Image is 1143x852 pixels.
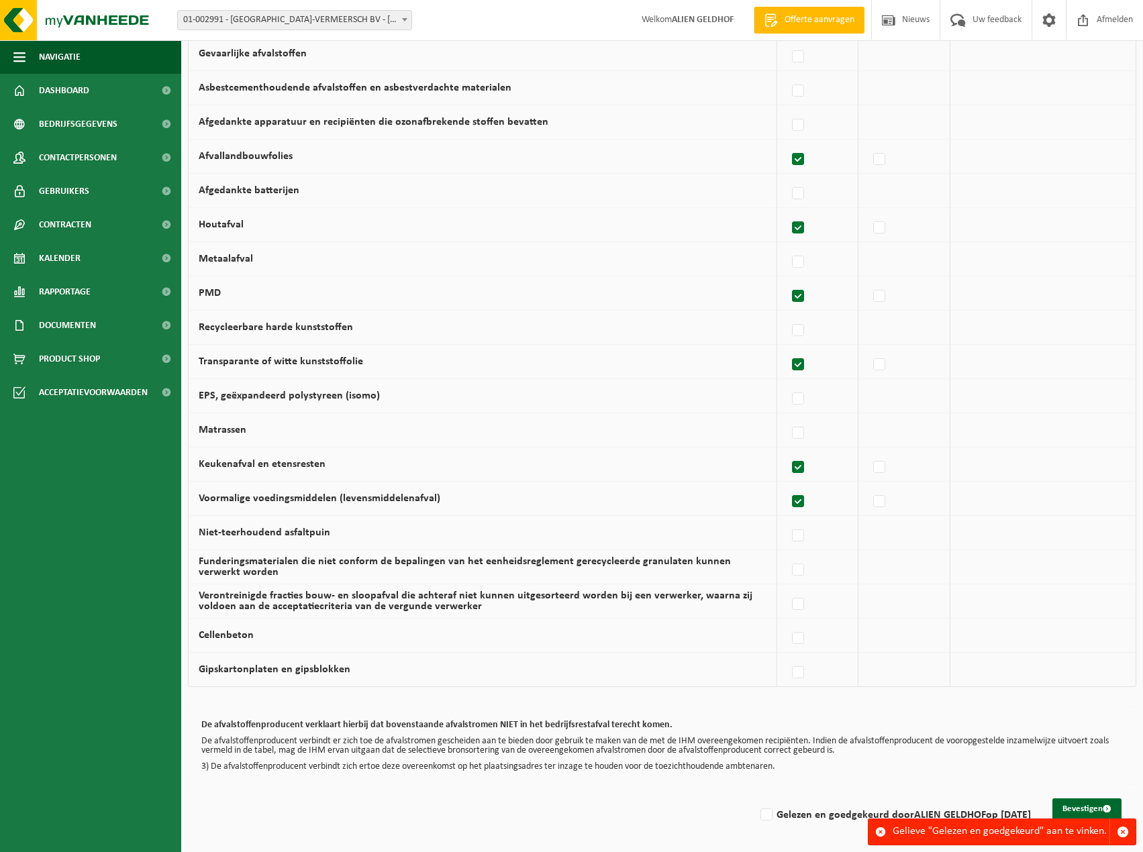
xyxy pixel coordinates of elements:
label: Afgedankte apparatuur en recipiënten die ozonafbrekende stoffen bevatten [199,117,548,127]
span: Rapportage [39,275,91,309]
label: Matrassen [199,425,246,435]
b: De afvalstoffenproducent verklaart hierbij dat bovenstaande afvalstromen NIET in het bedrijfsrest... [201,720,673,730]
label: Niet-teerhoudend asfaltpuin [199,527,330,538]
span: Contracten [39,208,91,242]
label: EPS, geëxpandeerd polystyreen (isomo) [199,390,380,401]
label: Keukenafval en etensresten [199,459,326,470]
label: Afvallandbouwfolies [199,151,293,162]
span: Bedrijfsgegevens [39,107,117,141]
label: Afgedankte batterijen [199,185,299,196]
label: Asbestcementhoudende afvalstoffen en asbestverdachte materialen [199,83,511,93]
span: Documenten [39,309,96,342]
span: Offerte aanvragen [781,13,858,27]
p: De afvalstoffenproducent verbindt er zich toe de afvalstromen gescheiden aan te bieden door gebru... [201,737,1123,755]
label: Recycleerbare harde kunststoffen [199,322,353,333]
span: Acceptatievoorwaarden [39,376,148,409]
button: Bevestigen [1052,798,1122,820]
span: 01-002991 - GELDHOF-VERMEERSCH BV - HARELBEKE [177,10,412,30]
p: 3) De afvalstoffenproducent verbindt zich ertoe deze overeenkomst op het plaatsingsadres ter inza... [201,762,1123,771]
label: Houtafval [199,219,244,230]
div: Gelieve "Gelezen en goedgekeurd" aan te vinken. [893,819,1109,845]
label: Gelezen en goedgekeurd door op [DATE] [758,805,1031,825]
span: Kalender [39,242,81,275]
label: Transparante of witte kunststoffolie [199,356,363,367]
label: Voormalige voedingsmiddelen (levensmiddelenafval) [199,493,440,504]
label: Verontreinigde fracties bouw- en sloopafval die achteraf niet kunnen uitgesorteerd worden bij een... [199,590,752,612]
strong: ALIEN GELDHOF [914,810,986,820]
label: Funderingsmaterialen die niet conform de bepalingen van het eenheidsreglement gerecycleerde granu... [199,556,731,578]
span: Navigatie [39,40,81,74]
a: Offerte aanvragen [754,7,864,34]
span: 01-002991 - GELDHOF-VERMEERSCH BV - HARELBEKE [178,11,411,30]
label: Gevaarlijke afvalstoffen [199,48,307,59]
span: Gebruikers [39,174,89,208]
label: Metaalafval [199,254,253,264]
label: PMD [199,288,221,299]
span: Dashboard [39,74,89,107]
strong: ALIEN GELDHOF [672,15,734,25]
span: Product Shop [39,342,100,376]
label: Cellenbeton [199,630,254,641]
label: Gipskartonplaten en gipsblokken [199,664,350,675]
span: Contactpersonen [39,141,117,174]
